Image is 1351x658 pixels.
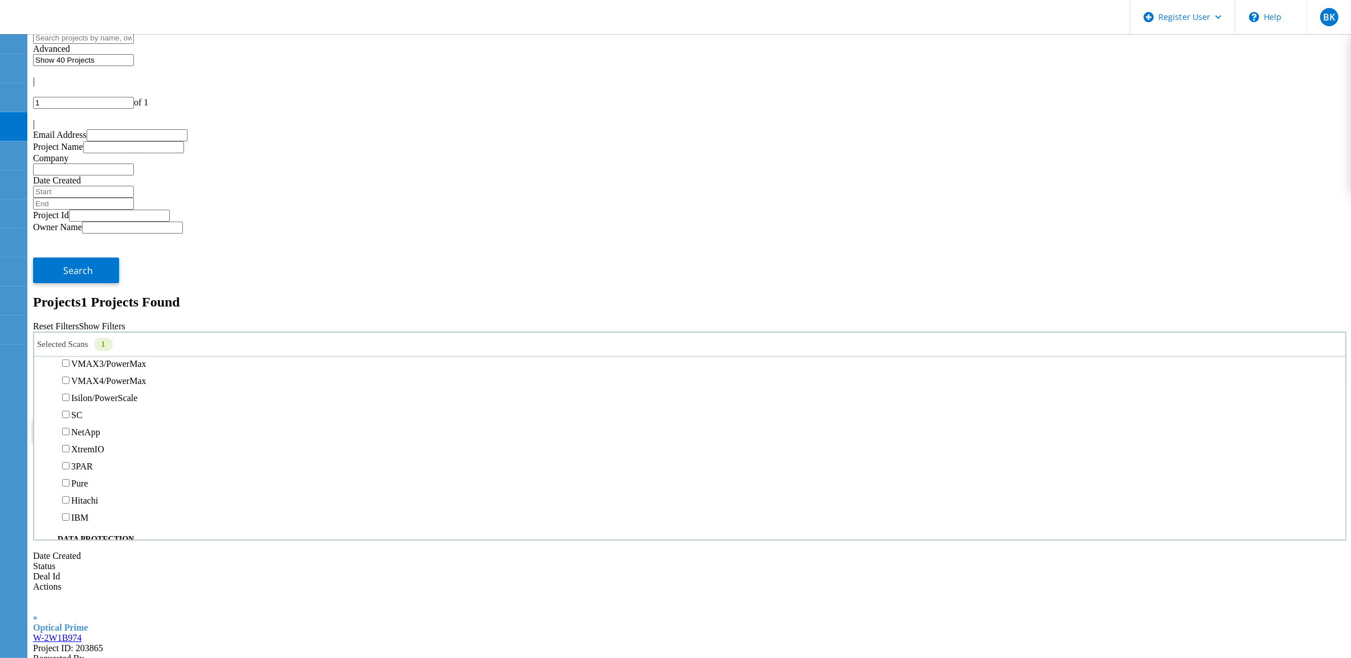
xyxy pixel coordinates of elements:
[33,119,1346,129] div: |
[40,534,1340,546] div: Data Protection
[94,338,113,351] div: 1
[33,142,83,152] label: Project Name
[33,44,70,54] span: Advanced
[71,479,88,488] label: Pure
[64,264,93,277] span: Search
[11,22,134,32] a: Live Optics Dashboard
[1323,13,1335,22] span: BK
[71,444,104,454] label: XtremIO
[81,295,180,309] span: 1 Projects Found
[33,582,1346,592] div: Actions
[33,175,81,185] label: Date Created
[71,410,83,420] label: SC
[33,130,87,140] label: Email Address
[1249,12,1259,22] svg: \n
[33,321,79,331] a: Reset Filters
[33,633,81,643] a: W-2W1B974
[33,76,1346,87] div: |
[33,295,81,309] b: Projects
[71,427,100,437] label: NetApp
[134,97,148,107] span: of 1
[33,643,103,653] span: Project ID: 203865
[33,222,82,232] label: Owner Name
[71,376,146,386] label: VMAX4/PowerMax
[71,496,98,505] label: Hitachi
[71,461,93,471] label: 3PAR
[33,623,88,632] span: Optical Prime
[71,393,137,403] label: Isilon/PowerScale
[33,258,119,283] button: Search
[33,332,1346,357] div: Selected Scans
[33,210,69,220] label: Project Id
[33,561,1346,571] div: Status
[33,198,134,210] input: End
[33,32,134,44] input: Search projects by name, owner, ID, company, etc
[71,513,88,522] label: IBM
[71,359,146,369] label: VMAX3/PowerMax
[33,571,1346,582] div: Deal Id
[33,153,68,163] label: Company
[33,186,134,198] input: Start
[79,321,125,331] a: Show Filters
